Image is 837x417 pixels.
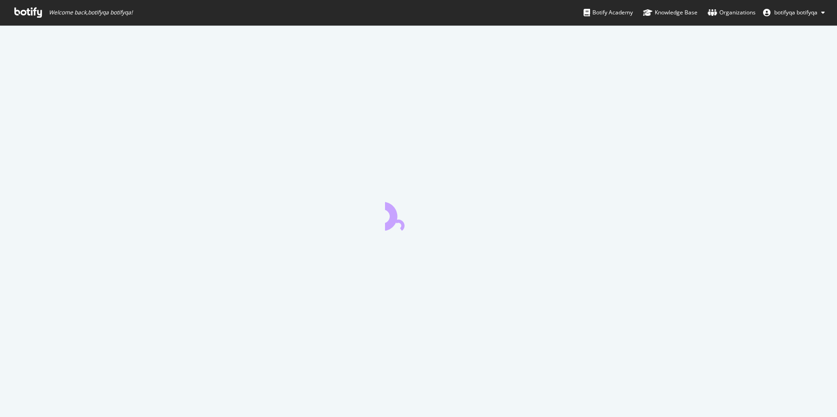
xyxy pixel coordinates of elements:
[708,8,756,17] div: Organizations
[643,8,697,17] div: Knowledge Base
[385,197,452,231] div: animation
[584,8,633,17] div: Botify Academy
[756,5,832,20] button: botifyqa botifyqa
[49,9,133,16] span: Welcome back, botifyqa botifyqa !
[774,8,817,16] span: botifyqa botifyqa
